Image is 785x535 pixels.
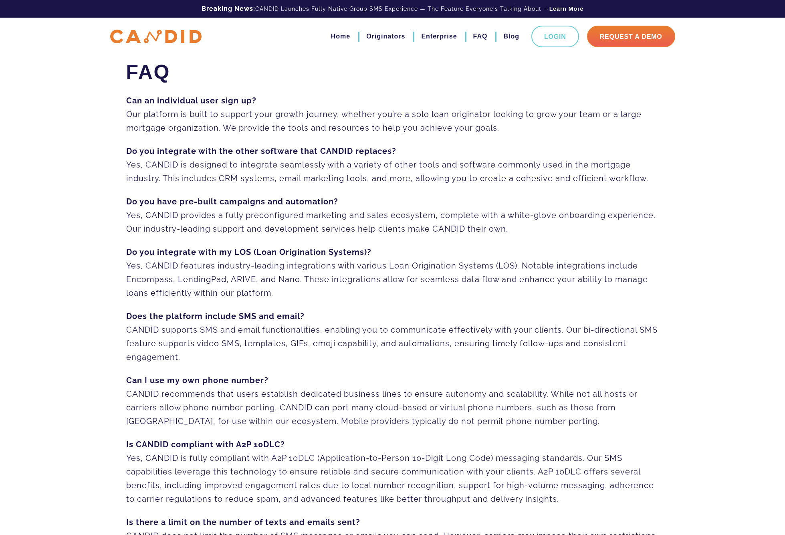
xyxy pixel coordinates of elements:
a: Enterprise [421,30,457,43]
img: CANDID APP [110,30,202,44]
a: Login [531,26,579,47]
p: Yes, CANDID is fully compliant with A2P 10DLC (Application-to-Person 10-Digit Long Code) messagin... [126,438,659,506]
strong: Can an individual user sign up? [126,96,256,105]
p: CANDID recommends that users establish dedicated business lines to ensure autonomy and scalabilit... [126,373,659,428]
a: Learn More [549,5,583,13]
strong: Does the platform include SMS and email? [126,311,305,321]
strong: Is CANDID compliant with A2P 10DLC? [126,440,285,449]
strong: Do you integrate with the other software that CANDID replaces? [126,146,396,156]
a: Blog [503,30,519,43]
strong: Is there a limit on the number of texts and emails sent? [126,517,360,527]
a: Home [331,30,350,43]
h1: FAQ [126,60,659,84]
p: Our platform is built to support your growth journey, whether you’re a solo loan originator looki... [126,94,659,135]
a: FAQ [473,30,488,43]
p: CANDID supports SMS and email functionalities, enabling you to communicate effectively with your ... [126,309,659,364]
a: Request A Demo [587,26,675,47]
strong: Do you integrate with my LOS (Loan Origination Systems)? [126,247,371,257]
p: Yes, CANDID features industry-leading integrations with various Loan Origination Systems (LOS). N... [126,245,659,300]
p: Yes, CANDID is designed to integrate seamlessly with a variety of other tools and software common... [126,144,659,185]
b: Breaking News: [202,5,255,12]
p: Yes, CANDID provides a fully preconfigured marketing and sales ecosystem, complete with a white-g... [126,195,659,236]
a: Originators [366,30,405,43]
strong: Do you have pre-built campaigns and automation? [126,197,338,206]
strong: Can I use my own phone number? [126,376,268,385]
